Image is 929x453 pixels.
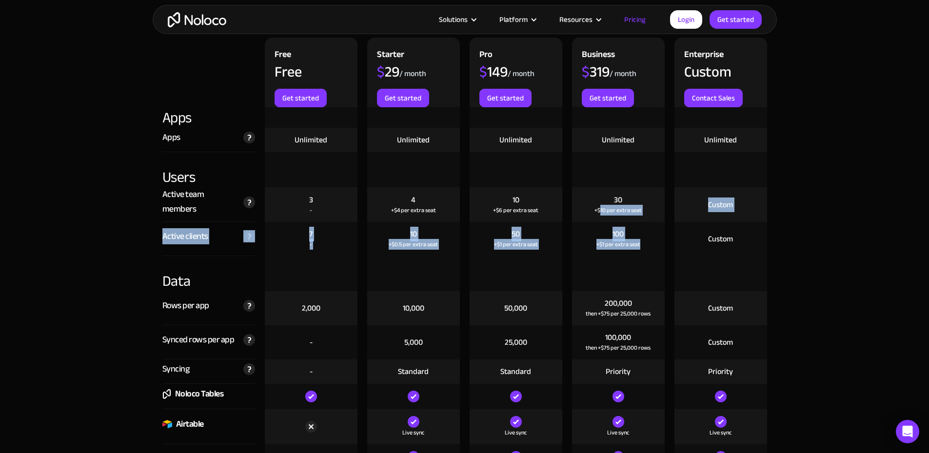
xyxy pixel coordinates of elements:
[612,13,658,26] a: Pricing
[162,152,255,187] div: Users
[427,13,487,26] div: Solutions
[162,298,209,313] div: Rows per app
[586,343,651,353] div: then +$75 per 25,000 rows
[377,58,385,85] span: $
[309,229,313,239] div: 7
[295,135,327,145] div: Unlimited
[176,417,204,432] div: Airtable
[605,298,632,309] div: 200,000
[399,68,426,79] div: / month
[411,195,415,205] div: 4
[547,13,612,26] div: Resources
[708,234,733,244] div: Custom
[582,47,615,64] div: Business
[479,47,493,64] div: Pro
[512,229,520,239] div: 50
[391,205,436,215] div: +$4 per extra seat
[586,309,651,318] div: then +$75 per 25,000 rows
[479,58,487,85] span: $
[708,366,733,377] div: Priority
[389,239,438,249] div: +$0.5 per extra seat
[162,229,208,244] div: Active clients
[602,135,634,145] div: Unlimited
[499,13,528,26] div: Platform
[162,362,190,376] div: Syncing
[500,366,531,377] div: Standard
[377,47,404,64] div: Starter
[175,387,224,401] div: Noloco Tables
[582,64,610,79] div: 319
[610,68,636,79] div: / month
[508,68,534,79] div: / month
[310,205,312,215] div: -
[710,10,762,29] a: Get started
[582,89,634,107] a: Get started
[397,135,430,145] div: Unlimited
[310,337,313,348] div: -
[606,366,631,377] div: Priority
[162,256,255,291] div: Data
[402,428,424,437] div: Live sync
[479,89,532,107] a: Get started
[684,47,724,64] div: Enterprise
[493,205,538,215] div: +$6 per extra seat
[275,89,327,107] a: Get started
[168,12,226,27] a: home
[896,420,919,443] div: Open Intercom Messenger
[377,89,429,107] a: Get started
[596,239,640,249] div: +$1 per extra seat
[275,64,302,79] div: Free
[559,13,593,26] div: Resources
[494,239,538,249] div: +$1 per extra seat
[607,428,629,437] div: Live sync
[479,64,508,79] div: 149
[499,135,532,145] div: Unlimited
[162,107,255,128] div: Apps
[684,64,731,79] div: Custom
[162,130,180,145] div: Apps
[670,10,702,29] a: Login
[505,337,527,348] div: 25,000
[377,64,399,79] div: 29
[302,303,320,314] div: 2,000
[708,303,733,314] div: Custom
[605,332,631,343] div: 100,000
[439,13,468,26] div: Solutions
[310,239,312,249] div: -
[614,195,622,205] div: 30
[309,195,313,205] div: 3
[505,428,527,437] div: Live sync
[613,229,624,239] div: 100
[708,199,733,210] div: Custom
[708,337,733,348] div: Custom
[404,337,423,348] div: 5,000
[275,47,291,64] div: Free
[487,13,547,26] div: Platform
[162,187,238,217] div: Active team members
[594,205,642,215] div: +$10 per extra seat
[704,135,737,145] div: Unlimited
[582,58,590,85] span: $
[710,428,731,437] div: Live sync
[504,303,527,314] div: 50,000
[162,333,235,347] div: Synced rows per app
[513,195,519,205] div: 10
[398,366,429,377] div: Standard
[310,366,313,377] div: -
[410,229,417,239] div: 10
[403,303,424,314] div: 10,000
[684,89,743,107] a: Contact Sales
